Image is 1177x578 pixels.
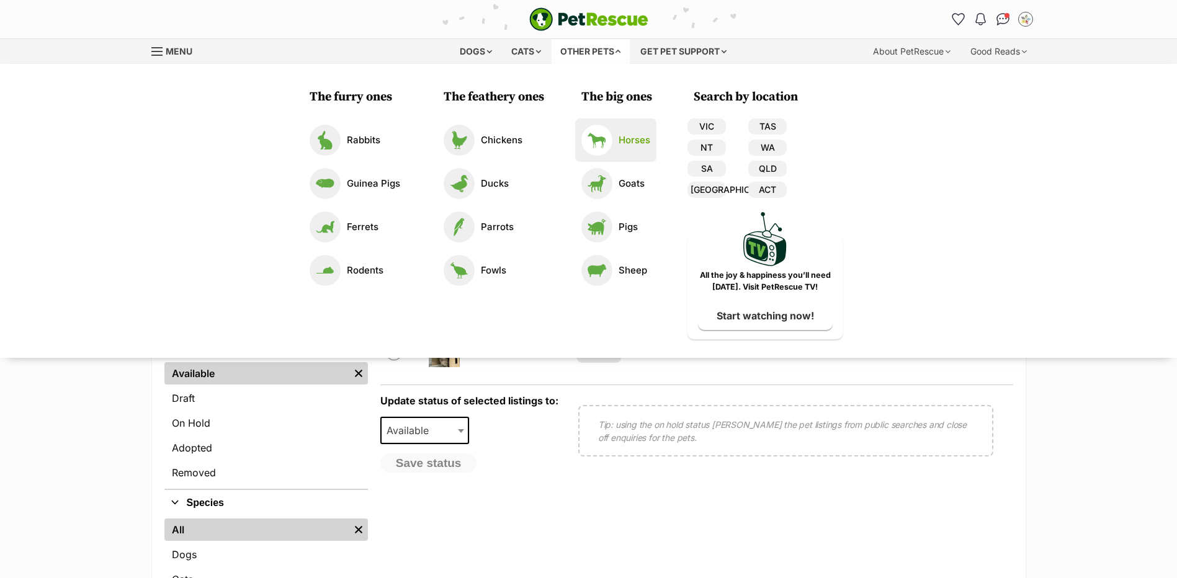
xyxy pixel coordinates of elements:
[310,168,400,199] a: Guinea Pigs Guinea Pigs
[581,211,612,242] img: Pigs
[697,270,833,293] p: All the joy & happiness you’ll need [DATE]. Visit PetRescue TV!
[581,89,656,106] h3: The big ones
[503,39,550,64] div: Cats
[164,387,368,409] a: Draft
[444,89,544,106] h3: The feathery ones
[581,125,612,156] img: Horses
[529,7,648,31] a: PetRescue
[581,168,650,199] a: Goats Goats
[451,39,501,64] div: Dogs
[164,518,349,541] a: All
[164,495,368,511] button: Species
[347,177,400,191] p: Guinea Pigs
[151,39,201,61] a: Menu
[993,9,1013,29] a: Conversations
[687,161,726,177] a: SA
[962,39,1036,64] div: Good Reads
[619,133,650,148] p: Horses
[581,125,650,156] a: Horses Horses
[694,89,843,106] h3: Search by location
[949,9,1036,29] ul: Account quick links
[444,125,538,156] a: Chickens Chickens
[581,168,612,199] img: Goats
[380,394,558,407] label: Update status of selected listings to:
[444,211,538,242] a: Parrots Parrots
[166,46,192,56] span: Menu
[481,220,514,234] p: Parrots
[619,177,645,191] p: Goats
[347,133,380,148] p: Rabbits
[444,168,538,199] a: Ducks Ducks
[748,118,787,135] a: TAS
[349,518,368,541] a: Remove filter
[164,461,368,484] a: Removed
[687,118,726,135] a: VIC
[1019,13,1032,25] img: Muswellbrook Animal Shelter profile pic
[748,161,787,177] a: QLD
[444,211,475,242] img: Parrots
[743,212,787,266] img: PetRescue TV logo
[382,422,441,439] span: Available
[748,182,787,198] a: ACT
[310,255,400,286] a: Rodents Rodents
[164,412,368,434] a: On Hold
[619,220,638,234] p: Pigs
[310,211,341,242] img: Ferrets
[581,255,612,286] img: Sheep
[975,13,985,25] img: notifications-46538b983faf8c2785f20acdc204bb7945ddae34d4c08c2a6579f10ce5e182be.svg
[347,264,383,278] p: Rodents
[687,140,726,156] a: NT
[687,182,726,198] a: [GEOGRAPHIC_DATA]
[481,264,506,278] p: Fowls
[949,9,969,29] a: Favourites
[310,168,341,199] img: Guinea Pigs
[349,362,368,385] a: Remove filter
[632,39,735,64] div: Get pet support
[164,335,368,489] div: Status
[581,255,650,286] a: Sheep Sheep
[164,437,368,459] a: Adopted
[698,301,833,330] a: Start watching now!
[529,7,648,31] img: logo-e224e6f780fb5917bec1dbf3a21bbac754714ae5b6737aabdf751b685950b380.svg
[971,9,991,29] button: Notifications
[310,255,341,286] img: Rodents
[310,125,341,156] img: Rabbits
[864,39,959,64] div: About PetRescue
[481,133,522,148] p: Chickens
[444,125,475,156] img: Chickens
[310,211,400,242] a: Ferrets Ferrets
[581,211,650,242] a: Pigs Pigs
[552,39,630,64] div: Other pets
[444,255,475,286] img: Fowls
[164,362,349,385] a: Available
[380,417,470,444] span: Available
[481,177,509,191] p: Ducks
[444,168,475,199] img: Ducks
[380,453,477,473] button: Save status
[598,418,973,444] p: Tip: using the on hold status [PERSON_NAME] the pet listings from public searches and close off e...
[310,125,400,156] a: Rabbits Rabbits
[1016,9,1036,29] button: My account
[164,543,368,566] a: Dogs
[310,89,406,106] h3: The furry ones
[748,140,787,156] a: WA
[619,264,647,278] p: Sheep
[444,255,538,286] a: Fowls Fowls
[347,220,378,234] p: Ferrets
[996,13,1009,25] img: chat-41dd97257d64d25036548639549fe6c8038ab92f7586957e7f3b1b290dea8141.svg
